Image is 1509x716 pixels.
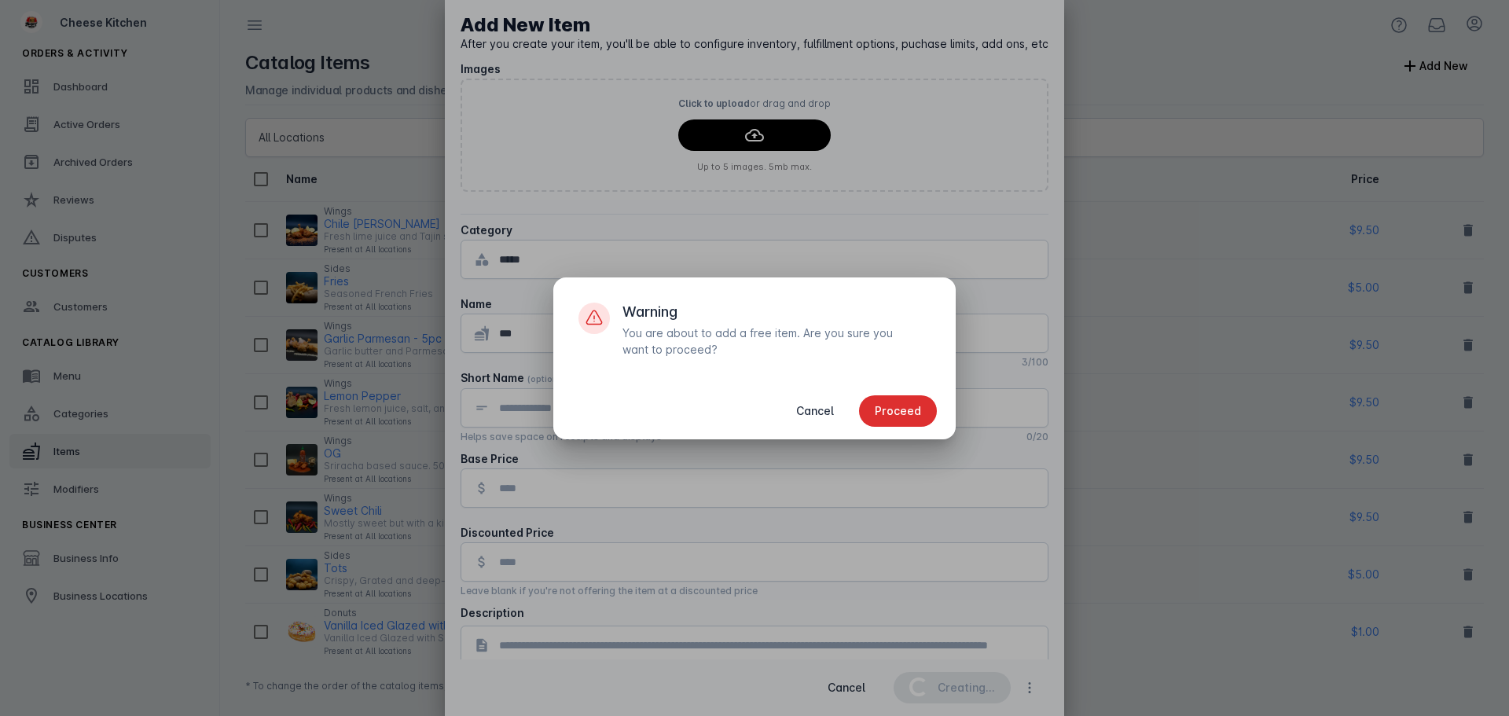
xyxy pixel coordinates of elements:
[622,325,905,358] div: You are about to add a free item. Are you sure you want to proceed?
[875,406,921,417] span: Proceed
[622,303,677,321] div: Warning
[796,406,834,417] span: Cancel
[859,395,937,427] button: Proceed
[780,395,850,427] button: Cancel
